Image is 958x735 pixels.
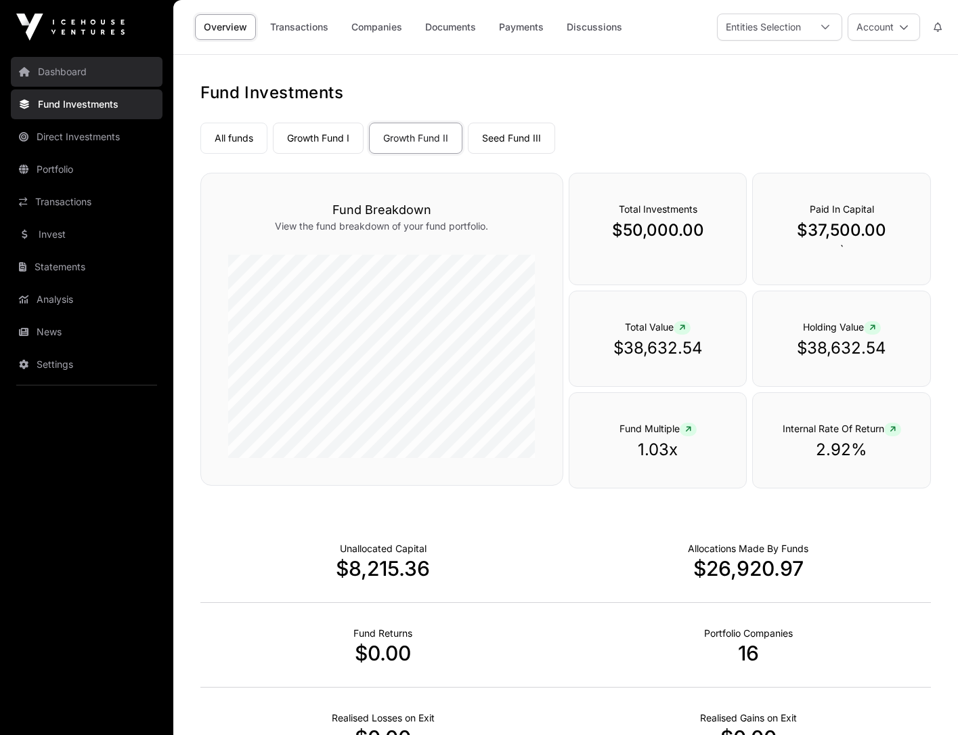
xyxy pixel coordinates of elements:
a: Growth Fund I [273,123,364,154]
p: $26,920.97 [566,556,932,581]
div: ` [752,173,931,285]
a: Dashboard [11,57,162,87]
h1: Fund Investments [200,82,931,104]
a: Invest [11,219,162,249]
button: Account [848,14,920,41]
iframe: Chat Widget [890,670,958,735]
a: News [11,317,162,347]
a: Statements [11,252,162,282]
span: Total Investments [619,203,697,215]
p: 1.03x [596,439,720,461]
a: Companies [343,14,411,40]
a: Settings [11,350,162,379]
span: Total Value [625,321,691,333]
span: Fund Multiple [619,423,697,434]
img: Icehouse Ventures Logo [16,14,125,41]
a: Seed Fund III [468,123,555,154]
a: Overview [195,14,256,40]
a: Analysis [11,285,162,314]
div: Entities Selection [718,14,809,40]
p: Realised Returns from Funds [353,627,412,640]
p: Cash not yet allocated [340,542,427,555]
p: $50,000.00 [596,219,720,241]
p: $0.00 [200,641,566,665]
a: Direct Investments [11,122,162,152]
p: Net Realised on Positive Exits [700,711,797,725]
p: $37,500.00 [780,219,903,241]
a: Discussions [558,14,631,40]
p: 16 [566,641,932,665]
p: Capital Deployed Into Companies [688,542,808,555]
a: Payments [490,14,552,40]
p: Net Realised on Negative Exits [332,711,435,725]
span: Holding Value [803,321,881,333]
a: All funds [200,123,267,154]
p: $38,632.54 [596,337,720,359]
a: Transactions [261,14,337,40]
span: Paid In Capital [810,203,874,215]
a: Portfolio [11,154,162,184]
a: Growth Fund II [369,123,462,154]
a: Fund Investments [11,89,162,119]
p: Number of Companies Deployed Into [704,627,793,640]
a: Transactions [11,187,162,217]
p: $8,215.36 [200,556,566,581]
p: View the fund breakdown of your fund portfolio. [228,219,536,233]
h3: Fund Breakdown [228,201,536,219]
p: 2.92% [780,439,903,461]
a: Documents [416,14,485,40]
p: $38,632.54 [780,337,903,359]
span: Internal Rate Of Return [783,423,901,434]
